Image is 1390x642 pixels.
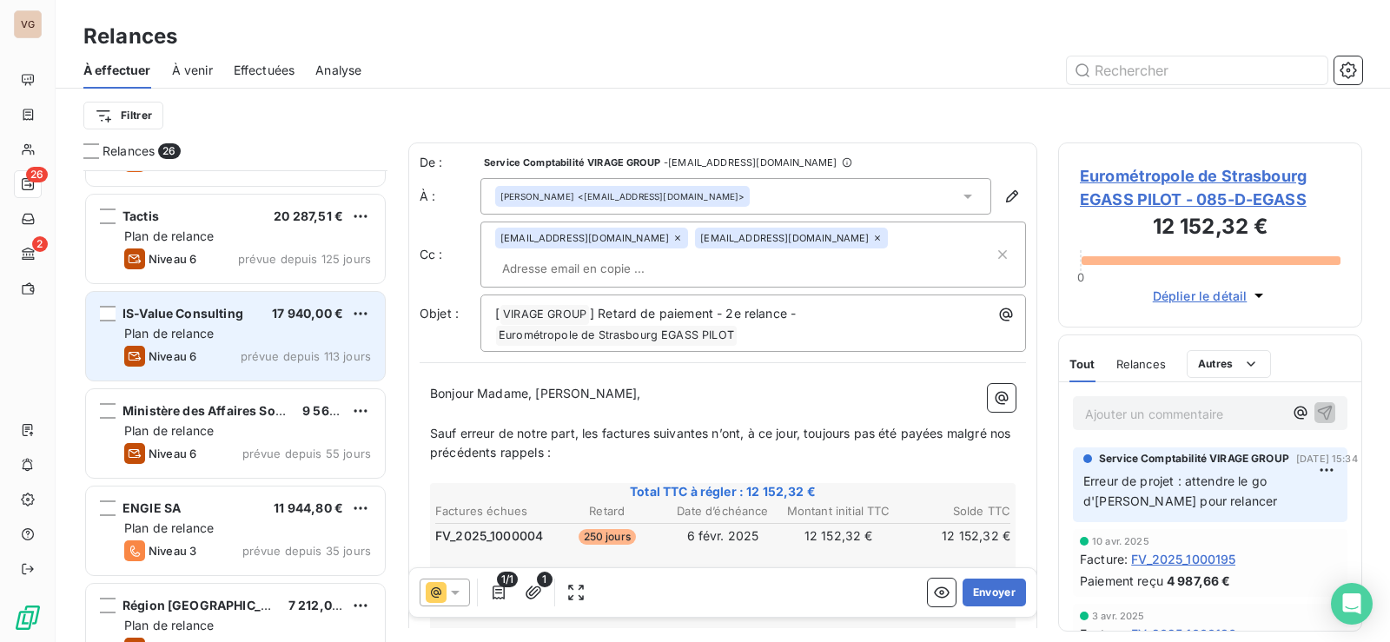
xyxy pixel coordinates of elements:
[238,252,371,266] span: prévue depuis 125 jours
[1092,611,1145,621] span: 3 avr. 2025
[149,349,196,363] span: Niveau 6
[1167,572,1231,590] span: 4 987,66 €
[434,502,548,520] th: Factures échues
[288,598,352,612] span: 7 212,00 €
[1069,357,1095,371] span: Tout
[1083,473,1277,508] span: Erreur de projet : attendre le go d'[PERSON_NAME] pour relancer
[315,62,361,79] span: Analyse
[158,143,180,159] span: 26
[495,255,696,281] input: Adresse email en copie ...
[1080,572,1163,590] span: Paiement reçu
[420,306,459,321] span: Objet :
[302,403,369,418] span: 9 569,88 €
[665,526,779,546] td: 6 févr. 2025
[26,167,48,182] span: 26
[963,579,1026,606] button: Envoyer
[664,157,837,168] span: - [EMAIL_ADDRESS][DOMAIN_NAME]
[83,62,151,79] span: À effectuer
[782,526,896,546] td: 12 152,32 €
[122,208,159,223] span: Tactis
[149,544,196,558] span: Niveau 3
[497,572,518,587] span: 1/1
[124,228,214,243] span: Plan de relance
[242,544,371,558] span: prévue depuis 35 jours
[122,500,181,515] span: ENGIE SA
[83,170,387,642] div: grid
[433,483,1013,500] span: Total TTC à régler : 12 152,32 €
[1080,550,1128,568] span: Facture :
[124,423,214,438] span: Plan de relance
[149,252,196,266] span: Niveau 6
[83,21,177,52] h3: Relances
[500,233,669,243] span: [EMAIL_ADDRESS][DOMAIN_NAME]
[897,526,1011,546] td: 12 152,32 €
[700,233,869,243] span: [EMAIL_ADDRESS][DOMAIN_NAME]
[500,305,589,325] span: VIRAGE GROUP
[420,188,480,205] label: À :
[1092,536,1149,546] span: 10 avr. 2025
[32,236,48,252] span: 2
[274,208,343,223] span: 20 287,51 €
[272,306,343,321] span: 17 940,00 €
[1080,164,1340,211] span: Eurométropole de Strasbourg EGASS PILOT - 085-D-EGASS
[495,306,500,321] span: [
[420,246,480,263] label: Cc :
[241,349,371,363] span: prévue depuis 113 jours
[550,502,664,520] th: Retard
[103,142,155,160] span: Relances
[579,529,636,545] span: 250 jours
[430,426,1014,460] span: Sauf erreur de notre part, les factures suivantes n’ont, à ce jour, toujours pas été payées malgr...
[665,502,779,520] th: Date d’échéance
[1080,211,1340,246] h3: 12 152,32 €
[496,326,737,346] span: Eurométropole de Strasbourg EGASS PILOT
[124,618,214,632] span: Plan de relance
[1296,453,1358,464] span: [DATE] 15:34
[14,10,42,38] div: VG
[1067,56,1327,84] input: Rechercher
[782,502,896,520] th: Montant initial TTC
[435,527,543,545] span: FV_2025_1000004
[590,306,796,321] span: ] Retard de paiement - 2e relance -
[149,447,196,460] span: Niveau 6
[420,154,480,171] span: De :
[274,500,343,515] span: 11 944,80 €
[1153,287,1248,305] span: Déplier le détail
[242,447,371,460] span: prévue depuis 55 jours
[172,62,213,79] span: À venir
[1116,357,1166,371] span: Relances
[537,572,553,587] span: 1
[122,403,394,418] span: Ministère des Affaires Sociales et de la Santé
[124,326,214,341] span: Plan de relance
[484,157,660,168] span: Service Comptabilité VIRAGE GROUP
[1331,583,1373,625] div: Open Intercom Messenger
[124,520,214,535] span: Plan de relance
[1187,350,1271,378] button: Autres
[83,102,163,129] button: Filtrer
[234,62,295,79] span: Effectuées
[500,190,574,202] span: [PERSON_NAME]
[14,604,42,632] img: Logo LeanPay
[1131,550,1235,568] span: FV_2025_1000195
[122,306,243,321] span: IS-Value Consulting
[1099,451,1289,467] span: Service Comptabilité VIRAGE GROUP
[1148,286,1274,306] button: Déplier le détail
[500,190,745,202] div: <[EMAIL_ADDRESS][DOMAIN_NAME]>
[1077,270,1084,284] span: 0
[897,502,1011,520] th: Solde TTC
[122,598,297,612] span: Région [GEOGRAPHIC_DATA]
[430,386,641,400] span: Bonjour Madame, [PERSON_NAME],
